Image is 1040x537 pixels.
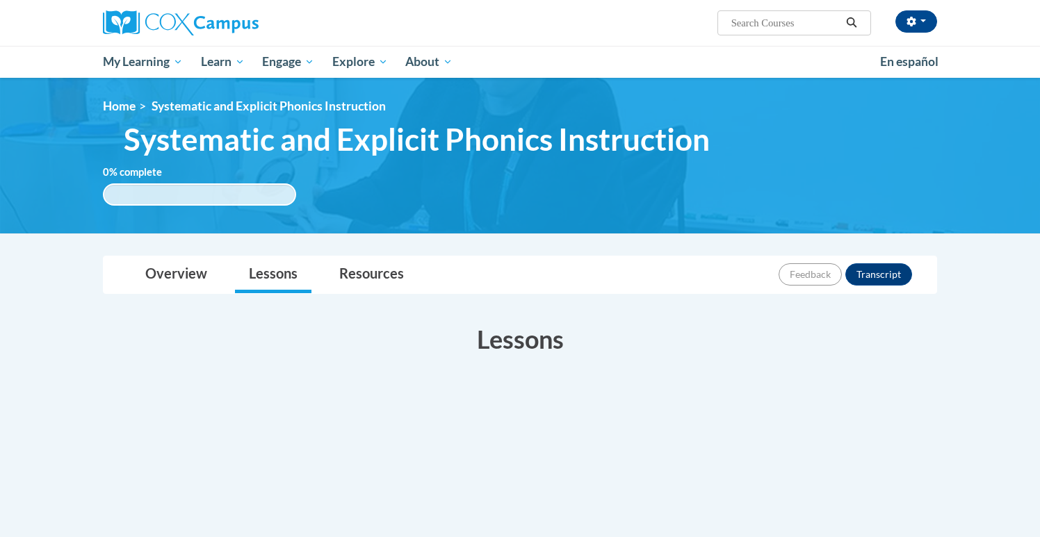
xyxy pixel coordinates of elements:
[103,10,259,35] img: Cox Campus
[325,256,418,293] a: Resources
[845,263,912,286] button: Transcript
[235,256,311,293] a: Lessons
[124,121,710,158] span: Systematic and Explicit Phonics Instruction
[201,53,245,70] span: Learn
[730,15,841,31] input: Search Courses
[397,46,462,78] a: About
[871,47,948,76] a: En español
[323,46,397,78] a: Explore
[152,99,386,113] span: Systematic and Explicit Phonics Instruction
[262,53,314,70] span: Engage
[103,166,109,178] span: 0
[841,15,862,31] button: Search
[405,53,453,70] span: About
[895,10,937,33] button: Account Settings
[103,10,367,35] a: Cox Campus
[94,46,192,78] a: My Learning
[192,46,254,78] a: Learn
[103,165,183,180] label: % complete
[131,256,221,293] a: Overview
[103,53,183,70] span: My Learning
[103,322,937,356] h3: Lessons
[253,46,323,78] a: Engage
[332,53,388,70] span: Explore
[103,99,136,113] a: Home
[880,54,939,69] span: En español
[82,46,958,78] div: Main menu
[779,263,842,286] button: Feedback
